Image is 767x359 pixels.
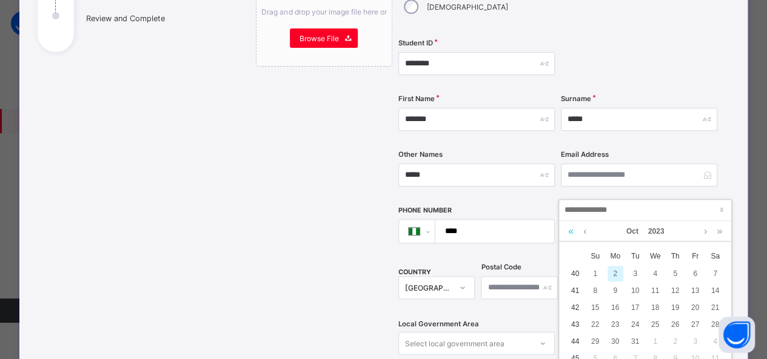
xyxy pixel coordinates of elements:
td: October 19, 2023 [665,299,685,316]
td: October 4, 2023 [645,265,665,282]
span: COUNTRY [398,268,431,276]
td: October 21, 2023 [705,299,725,316]
span: Tu [625,251,645,262]
a: 2023 [643,221,669,242]
div: 11 [648,283,663,298]
div: 24 [628,317,643,332]
td: October 1, 2023 [585,265,605,282]
div: 15 [588,300,603,315]
div: 1 [648,334,663,349]
a: Oct [621,221,643,242]
label: Phone Number [398,206,452,214]
td: October 29, 2023 [585,333,605,350]
th: Wed [645,247,665,265]
td: October 7, 2023 [705,265,725,282]
td: October 8, 2023 [585,282,605,299]
div: 5 [668,266,683,282]
div: 30 [608,334,623,349]
a: Previous month (PageUp) [580,221,589,242]
label: Other Names [398,150,443,159]
td: October 27, 2023 [685,316,705,333]
div: 4 [708,334,723,349]
div: 10 [628,283,643,298]
div: 23 [608,317,623,332]
label: Postal Code [481,263,521,271]
span: Browse File [299,34,338,43]
div: Select local government area [405,332,504,355]
a: Next month (PageDown) [701,221,710,242]
div: 8 [588,283,603,298]
td: October 11, 2023 [645,282,665,299]
td: October 28, 2023 [705,316,725,333]
td: October 26, 2023 [665,316,685,333]
div: 17 [628,300,643,315]
div: 7 [708,266,723,282]
th: Tue [625,247,645,265]
div: 28 [708,317,723,332]
span: We [645,251,665,262]
div: 1 [588,266,603,282]
th: Mon [605,247,625,265]
button: Open asap [718,317,755,353]
td: October 31, 2023 [625,333,645,350]
div: 20 [688,300,703,315]
div: 18 [648,300,663,315]
label: Student ID [398,39,433,47]
label: First Name [398,94,435,103]
label: [DEMOGRAPHIC_DATA] [427,2,508,12]
td: October 24, 2023 [625,316,645,333]
div: 2 [608,266,623,282]
td: November 2, 2023 [665,333,685,350]
div: 14 [708,283,723,298]
td: October 2, 2023 [605,265,625,282]
th: Sun [585,247,605,265]
td: October 16, 2023 [605,299,625,316]
td: November 1, 2023 [645,333,665,350]
span: Local Government Area [398,320,479,328]
div: 13 [688,283,703,298]
span: Th [665,251,685,262]
th: Fri [685,247,705,265]
div: 3 [628,266,643,282]
td: November 3, 2023 [685,333,705,350]
span: Drag and drop your image file here or [261,7,386,16]
div: 27 [688,317,703,332]
div: 4 [648,266,663,282]
td: 43 [565,316,585,333]
div: 12 [668,283,683,298]
span: Fr [685,251,705,262]
label: Email Address [561,150,609,159]
div: 3 [688,334,703,349]
span: Mo [605,251,625,262]
span: Su [585,251,605,262]
td: October 9, 2023 [605,282,625,299]
td: October 20, 2023 [685,299,705,316]
span: Sa [705,251,725,262]
td: October 25, 2023 [645,316,665,333]
label: Surname [561,94,591,103]
div: 16 [608,300,623,315]
a: Next year (Control + right) [714,221,725,242]
td: 41 [565,282,585,299]
td: October 23, 2023 [605,316,625,333]
td: October 12, 2023 [665,282,685,299]
div: [GEOGRAPHIC_DATA] [405,283,452,292]
div: 9 [608,283,623,298]
div: 29 [588,334,603,349]
td: October 22, 2023 [585,316,605,333]
td: October 30, 2023 [605,333,625,350]
td: November 4, 2023 [705,333,725,350]
a: Last year (Control + left) [565,221,577,242]
td: October 17, 2023 [625,299,645,316]
div: 25 [648,317,663,332]
div: 31 [628,334,643,349]
th: Thu [665,247,685,265]
div: 6 [688,266,703,282]
div: 2 [668,334,683,349]
td: October 13, 2023 [685,282,705,299]
td: 40 [565,265,585,282]
td: 44 [565,333,585,350]
div: 21 [708,300,723,315]
td: October 3, 2023 [625,265,645,282]
td: October 5, 2023 [665,265,685,282]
